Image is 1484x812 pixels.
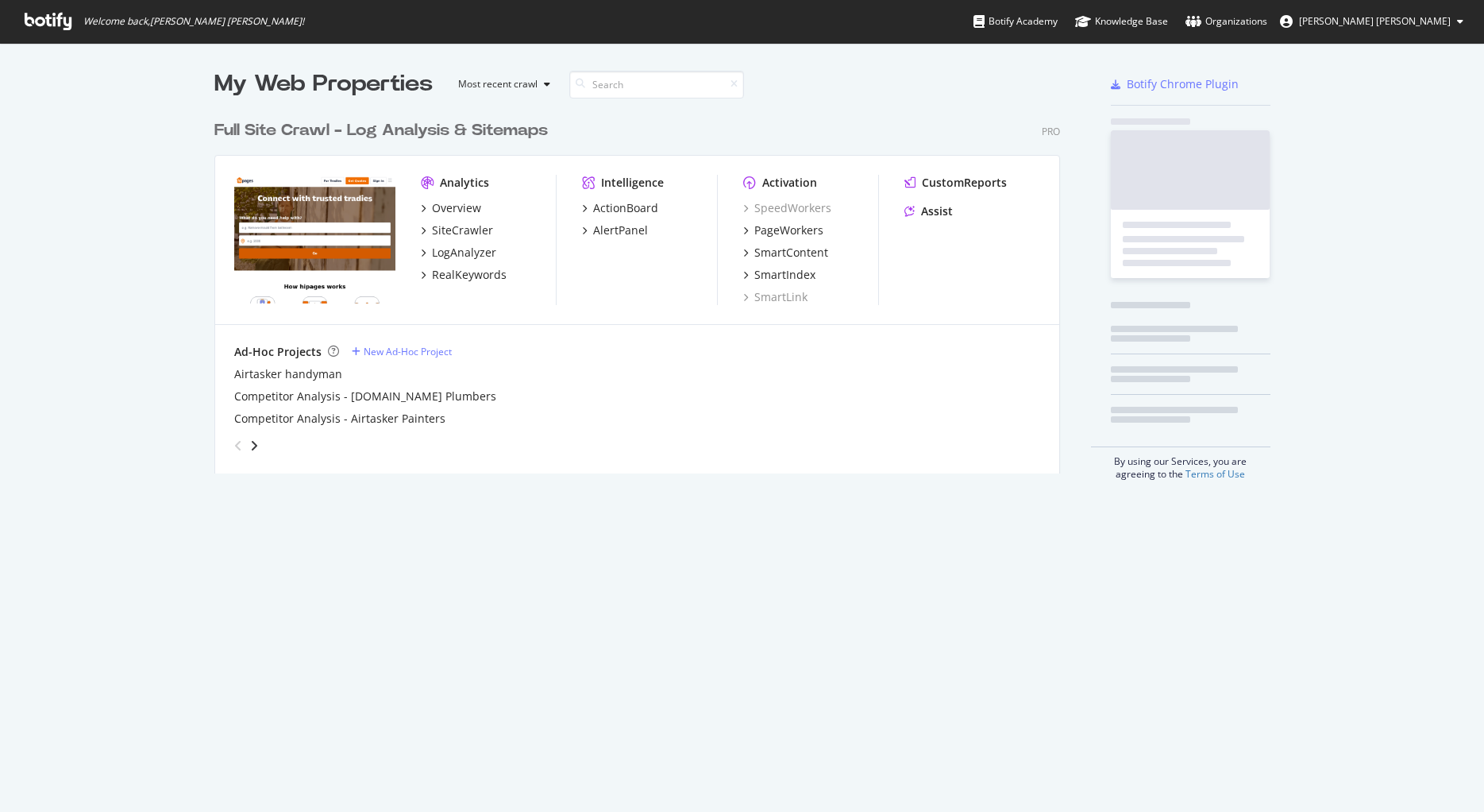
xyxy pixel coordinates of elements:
a: LogAnalyzer [421,245,496,261]
a: SpeedWorkers [743,200,831,216]
div: SmartIndex [754,267,815,283]
div: Assist [921,203,953,219]
button: Most recent crawl [445,72,557,97]
a: SmartContent [743,245,828,261]
a: Terms of Use [1185,467,1245,481]
img: hipages.com.au [234,175,395,304]
span: Welcome back, [PERSON_NAME] [PERSON_NAME] ! [83,15,304,28]
div: LogAnalyzer [432,245,496,261]
a: PageWorkers [743,222,823,238]
div: ActionBoard [593,200,658,216]
a: SmartIndex [743,267,815,283]
div: grid [214,100,1073,474]
input: Search [569,71,744,99]
div: New Ad-Hoc Project [364,345,452,358]
div: By using our Services, you are agreeing to the [1091,447,1270,481]
a: Botify Chrome Plugin [1111,76,1239,92]
a: CustomReports [904,175,1007,191]
a: Airtasker handyman [234,366,342,382]
button: [PERSON_NAME] [PERSON_NAME] [1267,9,1476,34]
div: Ad-Hoc Projects [234,344,322,360]
div: SmartContent [754,245,828,261]
div: AlertPanel [593,222,648,238]
div: Full Site Crawl - Log Analysis & Sitemaps [214,119,548,142]
div: Botify Academy [973,14,1058,29]
div: Knowledge Base [1075,14,1168,29]
a: Assist [904,203,953,219]
div: Botify Chrome Plugin [1127,76,1239,92]
a: SiteCrawler [421,222,493,238]
a: Competitor Analysis - Airtasker Painters [234,411,445,427]
a: RealKeywords [421,267,507,283]
div: Most recent crawl [458,79,538,89]
div: CustomReports [922,175,1007,191]
div: RealKeywords [432,267,507,283]
div: Pro [1042,125,1060,138]
a: New Ad-Hoc Project [352,345,452,358]
div: Overview [432,200,481,216]
div: Analytics [440,175,489,191]
div: Organizations [1185,14,1267,29]
div: angle-left [228,433,249,458]
div: PageWorkers [754,222,823,238]
a: Full Site Crawl - Log Analysis & Sitemaps [214,119,554,142]
span: Diana de Vargas Soler [1299,14,1451,28]
div: SiteCrawler [432,222,493,238]
a: Competitor Analysis - [DOMAIN_NAME] Plumbers [234,389,496,404]
a: SmartLink [743,289,808,305]
div: Intelligence [601,175,664,191]
div: angle-right [249,438,260,454]
a: Overview [421,200,481,216]
div: My Web Properties [214,68,433,100]
a: ActionBoard [582,200,658,216]
div: Activation [762,175,817,191]
a: AlertPanel [582,222,648,238]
